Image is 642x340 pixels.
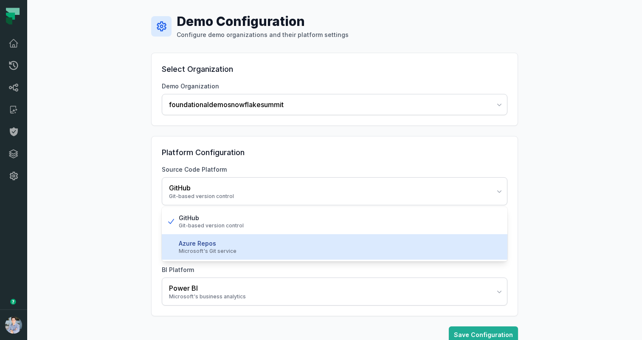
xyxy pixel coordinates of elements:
[179,222,501,229] div: Git-based version control
[9,298,17,306] div: Tooltip anchor
[5,317,22,334] img: avatar of Alon Nafta
[179,239,501,248] div: Azure Repos
[169,183,490,193] div: GitHub
[162,177,507,205] button: GitHubGit-based version control
[169,193,490,200] div: Git-based version control
[162,207,507,261] div: GitHubGit-based version control
[179,214,501,222] div: GitHub
[179,248,501,255] div: Microsoft's Git service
